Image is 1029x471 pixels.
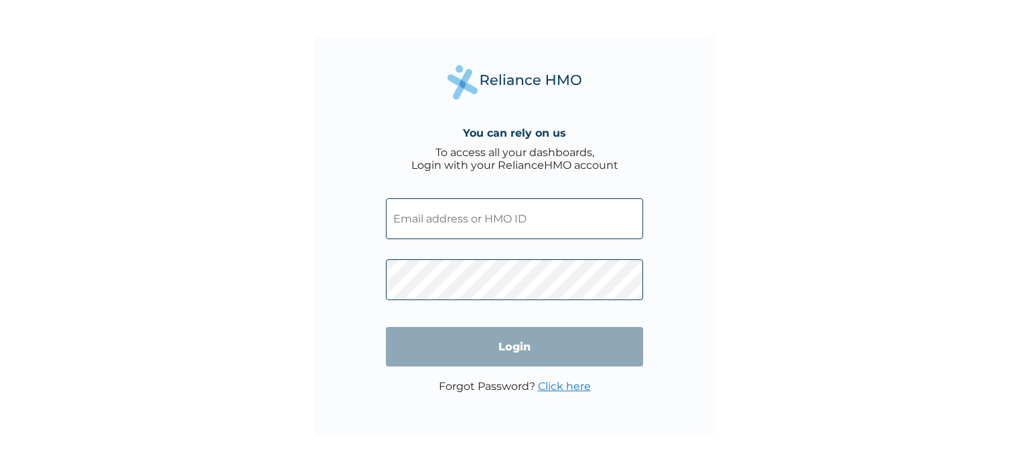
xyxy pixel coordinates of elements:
a: Click here [538,380,591,393]
div: To access all your dashboards, Login with your RelianceHMO account [411,146,618,172]
input: Email address or HMO ID [386,198,643,239]
h4: You can rely on us [463,127,566,139]
input: Login [386,327,643,366]
p: Forgot Password? [439,380,591,393]
img: Reliance Health's Logo [448,65,581,99]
